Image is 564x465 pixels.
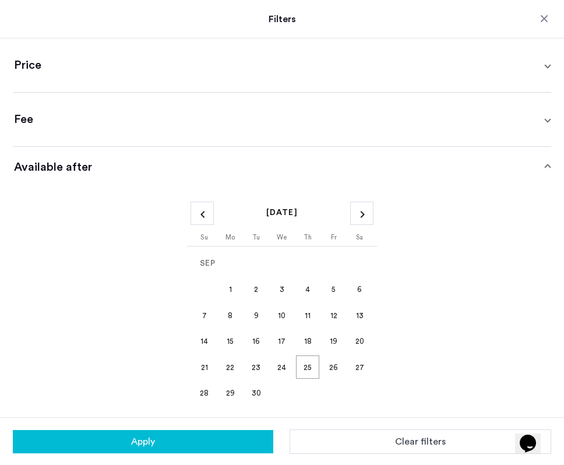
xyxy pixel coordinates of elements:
[262,203,302,224] button: Choose month and year
[266,209,298,217] span: [DATE]
[193,304,216,327] span: 7
[218,278,242,301] span: 1
[321,328,347,354] button: 09-19-2025
[321,277,347,302] button: 09-05-2025
[218,355,242,379] span: 22
[218,382,242,405] span: 29
[515,418,552,453] iframe: chat widget
[192,380,217,406] button: 09-28-2025
[192,328,217,354] button: 09-14-2025
[13,147,551,188] mat-expansion-panel-header: Available after
[243,380,269,406] button: 09-30-2025
[347,302,372,328] button: 09-13-2025
[348,355,371,379] span: 27
[13,38,551,92] mat-expansion-panel-header: Price
[193,382,216,405] span: 28
[200,234,208,241] span: Su
[322,304,346,327] span: 12
[270,330,294,353] span: 17
[218,330,242,353] span: 15
[243,302,269,328] button: 09-09-2025
[217,380,243,406] button: 09-29-2025
[348,330,371,353] span: 20
[14,57,545,73] span: Price
[245,355,268,379] span: 23
[218,304,242,327] span: 8
[321,354,347,380] button: 09-26-2025
[295,354,320,380] button: 09-25-2025
[192,302,217,328] button: 09-07-2025
[191,202,214,225] button: Previous month
[193,330,216,353] span: 14
[217,328,243,354] button: 09-15-2025
[347,277,372,302] button: 09-06-2025
[217,354,243,380] button: 09-22-2025
[270,304,294,327] span: 10
[245,278,268,301] span: 2
[277,234,287,241] span: We
[192,251,373,276] td: SEP
[13,188,551,429] div: Available after
[296,278,319,301] span: 4
[348,304,371,327] span: 13
[245,382,268,405] span: 30
[13,430,273,453] button: Apply fikters
[270,355,294,379] span: 24
[347,354,372,380] button: 09-27-2025
[348,278,371,301] span: 6
[350,202,373,225] button: Next month
[14,111,545,128] span: Fee
[290,429,551,454] button: Clear filters
[356,234,364,241] span: Sa
[13,93,551,146] mat-expansion-panel-header: Fee
[322,355,346,379] span: 26
[243,354,269,380] button: 09-23-2025
[295,302,320,328] button: 09-11-2025
[269,277,295,302] button: 09-03-2025
[217,302,243,328] button: 09-08-2025
[322,330,346,353] span: 19
[270,278,294,301] span: 3
[322,278,346,301] span: 5
[192,354,217,380] button: 09-21-2025
[296,330,319,353] span: 18
[321,302,347,328] button: 09-12-2025
[217,277,243,302] button: 09-01-2025
[225,234,235,241] span: Mo
[14,159,545,175] span: Available after
[193,355,216,379] span: 21
[296,355,319,379] span: 25
[252,234,260,241] span: Tu
[269,354,295,380] button: 09-24-2025
[296,304,319,327] span: 11
[295,328,320,354] button: 09-18-2025
[269,302,295,328] button: 09-10-2025
[304,234,312,241] span: Th
[331,234,337,241] span: Fr
[269,12,296,26] div: Filters
[538,13,550,24] button: Close filters
[295,277,320,302] button: 09-04-2025
[245,330,268,353] span: 16
[245,304,268,327] span: 9
[243,277,269,302] button: 09-02-2025
[347,328,372,354] button: 09-20-2025
[243,328,269,354] button: 09-16-2025
[269,328,295,354] button: 09-17-2025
